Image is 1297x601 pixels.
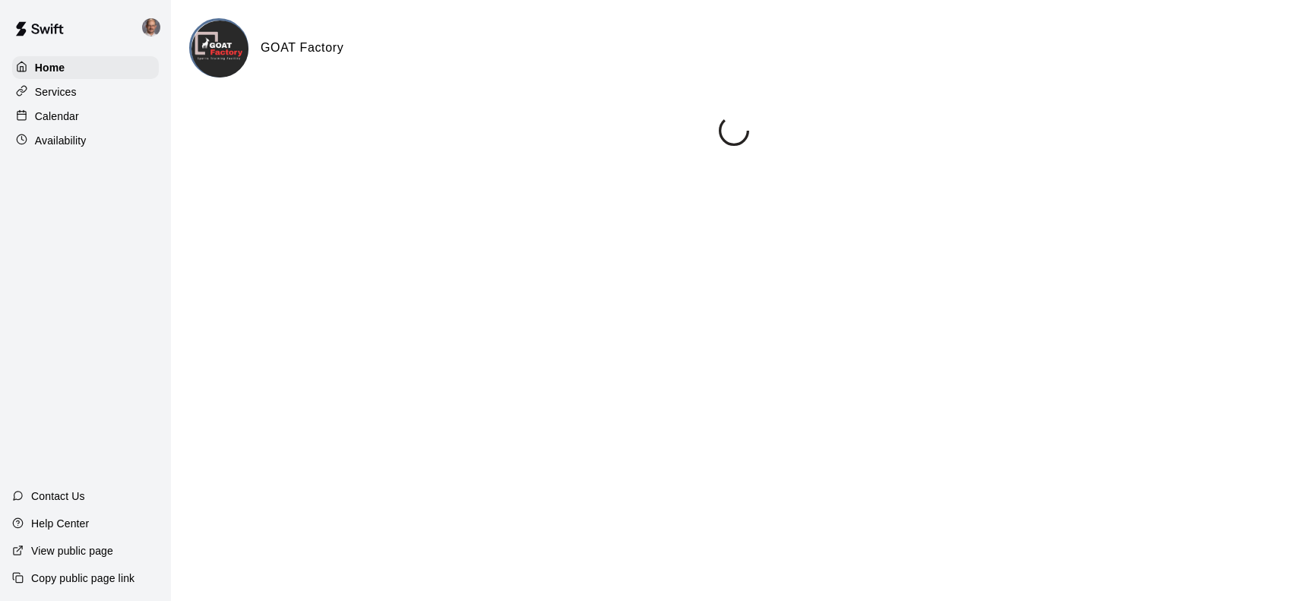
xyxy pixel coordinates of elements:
[35,109,79,124] p: Calendar
[261,38,343,58] h6: GOAT Factory
[35,133,87,148] p: Availability
[12,129,159,152] a: Availability
[12,81,159,103] a: Services
[12,105,159,128] a: Calendar
[142,18,160,36] img: Don Eddy
[31,516,89,531] p: Help Center
[35,84,77,100] p: Services
[31,489,85,504] p: Contact Us
[191,21,248,77] img: GOAT Factory logo
[139,12,171,43] div: Don Eddy
[31,571,134,586] p: Copy public page link
[12,56,159,79] a: Home
[31,543,113,558] p: View public page
[35,60,65,75] p: Home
